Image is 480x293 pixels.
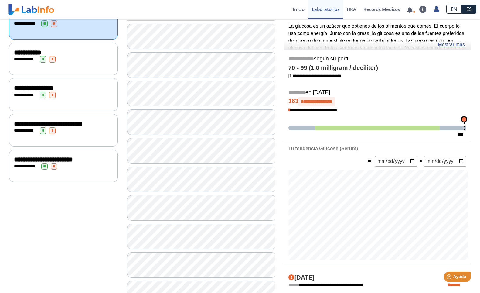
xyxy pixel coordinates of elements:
a: Mostrar más [438,41,465,48]
b: Tu tendencia Glucose (Serum) [288,146,358,151]
input: mm/dd/yyyy [375,156,417,167]
h4: 70 - 99 (1.0 milligram / deciliter) [288,64,466,72]
p: La glucosa es un azúcar que obtienes de los alimentos que comes. El cuerpo lo usa como energía. J... [288,22,466,73]
h4: 183 [288,97,466,106]
a: EN [446,5,462,14]
h5: en [DATE] [288,89,466,96]
h4: [DATE] [288,274,315,281]
a: ES [462,5,476,14]
span: HRA [347,6,356,12]
a: [1] [288,73,341,78]
h5: según su perfil [288,56,466,63]
iframe: Help widget launcher [426,269,473,286]
input: mm/dd/yyyy [424,156,466,167]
